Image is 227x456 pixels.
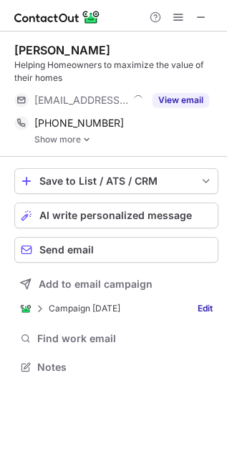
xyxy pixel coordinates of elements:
[34,135,218,145] a: Show more
[34,94,128,107] span: [EMAIL_ADDRESS][DOMAIN_NAME]
[153,93,209,107] button: Reveal Button
[39,244,94,256] span: Send email
[14,9,100,26] img: ContactOut v5.3.10
[14,237,218,263] button: Send email
[37,361,213,374] span: Notes
[39,175,193,187] div: Save to List / ATS / CRM
[14,59,218,84] div: Helping Homeowners to maximize the value of their homes
[34,117,124,130] span: [PHONE_NUMBER]
[14,43,110,57] div: [PERSON_NAME]
[14,357,218,377] button: Notes
[37,332,213,345] span: Find work email
[14,203,218,228] button: AI write personalized message
[39,278,153,290] span: Add to email campaign
[14,271,218,297] button: Add to email campaign
[82,135,91,145] img: -
[14,329,218,349] button: Find work email
[14,168,218,194] button: save-profile-one-click
[39,210,192,221] span: AI write personalized message
[20,303,32,314] img: ContactOut
[49,304,120,314] p: Campaign [DATE]
[192,301,218,316] a: Edit
[20,303,120,314] div: Campaign 18/07/2025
